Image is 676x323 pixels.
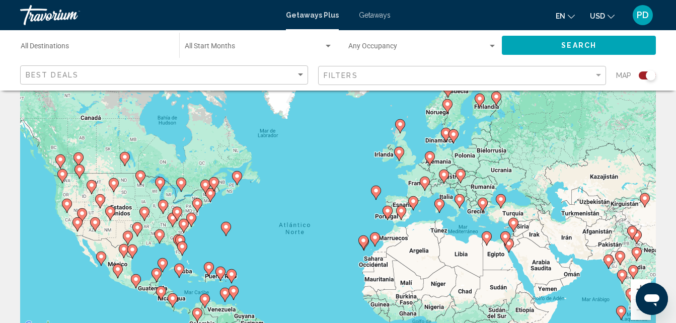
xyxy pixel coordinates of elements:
[616,68,631,83] span: Map
[359,11,391,19] a: Getaways
[318,65,606,86] button: Filter
[561,42,596,50] span: Search
[26,71,305,79] mat-select: Sort by
[286,11,339,19] a: Getaways Plus
[324,71,358,79] span: Filters
[636,283,668,315] iframe: Botón para iniciar la ventana de mensajería
[630,5,656,26] button: User Menu
[590,9,615,23] button: Change currency
[26,71,79,79] span: Best Deals
[556,9,575,23] button: Change language
[631,300,651,320] button: Reducir
[20,5,276,25] a: Travorium
[637,10,649,20] span: PD
[631,279,651,299] button: Ampliar
[502,36,656,54] button: Search
[590,12,605,20] span: USD
[556,12,565,20] span: en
